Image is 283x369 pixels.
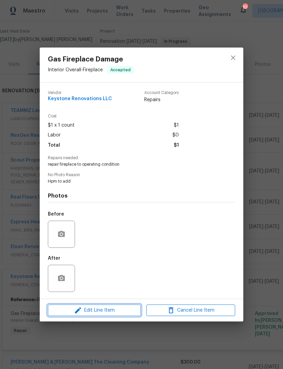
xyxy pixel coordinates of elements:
[48,56,134,63] span: Gas Fireplace Damage
[48,173,235,177] span: No Photo Reason
[144,91,179,95] span: Account Category
[174,141,179,150] span: $1
[225,50,241,66] button: close
[48,179,216,184] span: Hpm to add
[48,162,216,167] span: repair fireplace to operating condition
[146,305,235,316] button: Cancel Line Item
[48,305,141,316] button: Edit Line Item
[48,114,179,118] span: Cost
[48,91,112,95] span: Vendor
[172,130,179,140] span: $0
[144,96,179,103] span: Repairs
[48,68,103,72] span: Interior Overall - Fireplace
[48,96,112,102] span: Keystone Renovations LLC
[48,141,60,150] span: Total
[48,192,235,199] h4: Photos
[50,306,139,315] span: Edit Line Item
[108,67,133,73] span: Accepted
[243,4,247,11] div: 10
[48,256,60,261] h5: After
[148,306,233,315] span: Cancel Line Item
[48,156,235,160] span: Repairs needed
[48,130,61,140] span: Labor
[48,212,64,217] h5: Before
[174,121,179,130] span: $1
[48,121,75,130] span: $1 x 1 count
